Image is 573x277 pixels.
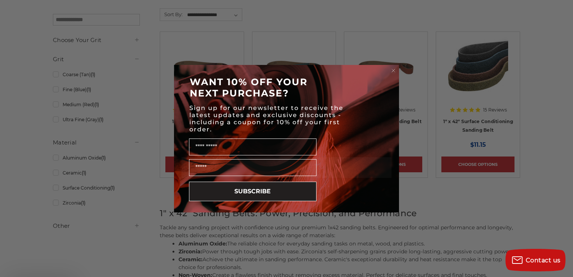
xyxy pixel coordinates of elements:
[189,159,316,176] input: Email
[526,257,561,264] span: Contact us
[390,67,397,74] button: Close dialog
[189,182,316,201] button: SUBSCRIBE
[505,249,565,271] button: Contact us
[190,76,307,99] span: WANT 10% OFF YOUR NEXT PURCHASE?
[189,104,343,133] span: Sign up for our newsletter to receive the latest updates and exclusive discounts - including a co...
